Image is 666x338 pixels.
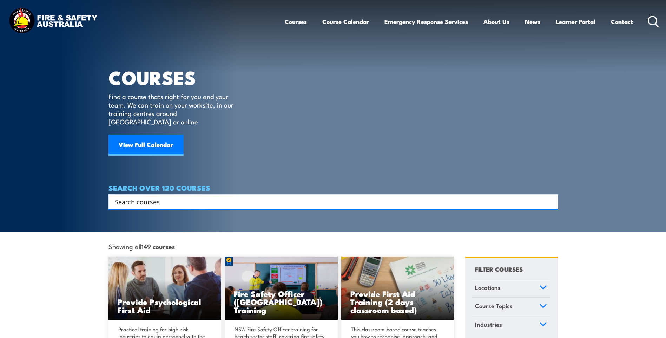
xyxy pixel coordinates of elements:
[472,279,550,298] a: Locations
[341,257,454,320] a: Provide First Aid Training (2 days classroom based)
[285,12,307,31] a: Courses
[611,12,633,31] a: Contact
[472,316,550,334] a: Industries
[472,298,550,316] a: Course Topics
[384,12,468,31] a: Emergency Response Services
[108,242,175,250] span: Showing all
[116,197,544,207] form: Search form
[141,241,175,251] strong: 149 courses
[475,264,523,274] h4: FILTER COURSES
[341,257,454,320] img: Mental Health First Aid Training (Standard) – Classroom
[475,283,501,292] span: Locations
[234,290,329,314] h3: Fire Safety Officer ([GEOGRAPHIC_DATA]) Training
[108,184,558,191] h4: SEARCH OVER 120 COURSES
[475,301,513,311] span: Course Topics
[118,298,212,314] h3: Provide Psychological First Aid
[108,257,222,320] a: Provide Psychological First Aid
[108,92,237,126] p: Find a course thats right for you and your team. We can train on your worksite, in our training c...
[350,290,445,314] h3: Provide First Aid Training (2 days classroom based)
[108,69,244,85] h1: COURSES
[546,197,555,207] button: Search magnifier button
[556,12,595,31] a: Learner Portal
[225,257,338,320] img: Fire Safety Advisor
[483,12,509,31] a: About Us
[322,12,369,31] a: Course Calendar
[475,320,502,329] span: Industries
[525,12,540,31] a: News
[108,257,222,320] img: Mental Health First Aid Training Course from Fire & Safety Australia
[115,196,542,207] input: Search input
[108,135,184,156] a: View Full Calendar
[225,257,338,320] a: Fire Safety Officer ([GEOGRAPHIC_DATA]) Training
